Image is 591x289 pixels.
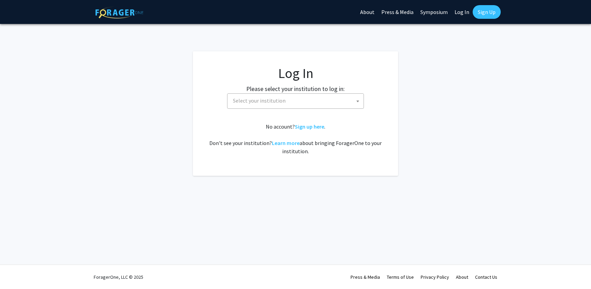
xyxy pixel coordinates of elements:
[456,274,468,280] a: About
[351,274,380,280] a: Press & Media
[475,274,497,280] a: Contact Us
[95,6,143,18] img: ForagerOne Logo
[207,122,384,155] div: No account? . Don't see your institution? about bringing ForagerOne to your institution.
[227,93,364,109] span: Select your institution
[246,84,345,93] label: Please select your institution to log in:
[421,274,449,280] a: Privacy Policy
[233,97,286,104] span: Select your institution
[230,94,364,108] span: Select your institution
[473,5,501,19] a: Sign Up
[272,140,300,146] a: Learn more about bringing ForagerOne to your institution
[94,265,143,289] div: ForagerOne, LLC © 2025
[207,65,384,81] h1: Log In
[295,123,324,130] a: Sign up here
[387,274,414,280] a: Terms of Use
